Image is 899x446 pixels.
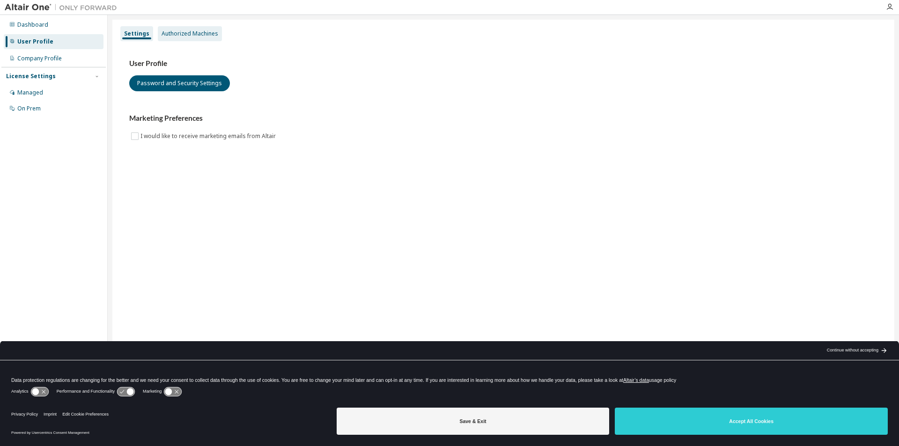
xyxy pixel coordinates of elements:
[5,3,122,12] img: Altair One
[129,75,230,91] button: Password and Security Settings
[162,30,218,37] div: Authorized Machines
[17,89,43,96] div: Managed
[124,30,149,37] div: Settings
[140,131,278,142] label: I would like to receive marketing emails from Altair
[129,114,877,123] h3: Marketing Preferences
[17,38,53,45] div: User Profile
[17,105,41,112] div: On Prem
[6,73,56,80] div: License Settings
[17,21,48,29] div: Dashboard
[129,59,877,68] h3: User Profile
[17,55,62,62] div: Company Profile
